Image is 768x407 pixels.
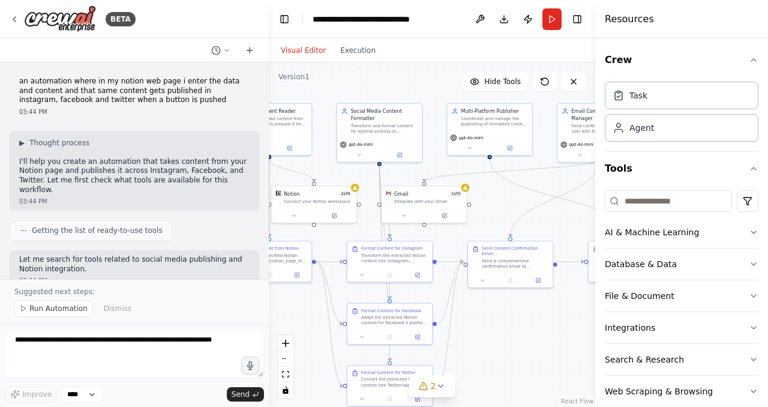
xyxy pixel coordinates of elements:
div: Task [629,89,647,101]
div: Format Content for Twitter [361,370,416,375]
img: Gmail [386,190,391,196]
button: zoom out [278,351,293,367]
div: 03:44 PM [19,107,250,116]
g: Edge from 8bbe99ca-8044-4dd0-aabd-ec402ed42fa5 to c75999a7-f79b-44a8-8ad4-88b3d7a1da45 [266,159,317,182]
button: Run Automation [14,300,93,317]
div: GmailGmail1of9Integrate with your Gmail [381,185,467,223]
span: Thought process [29,138,89,148]
button: Open in side panel [406,333,429,342]
button: Hide Tools [463,72,528,91]
div: Transform the extracted Notion content into Instagram-optimized format. Create engaging captions ... [361,253,428,264]
button: fit view [278,367,293,382]
button: zoom in [278,336,293,351]
button: No output available [375,395,404,403]
button: No output available [496,276,525,285]
div: Notion Content Reader [241,108,307,115]
g: Edge from 52e065d1-a1f9-4b11-b9e8-18bb3d4ca1eb to 45befd73-f0ec-4b06-9b43-3925f4324055 [437,258,464,265]
div: Agent [629,122,654,134]
button: AI & Machine Learning [605,217,758,248]
div: 03:44 PM [19,197,250,206]
div: Extract Content from NotionAccess the specified Notion page with ID {notion_page_id} and extract ... [226,241,313,282]
div: Version 1 [278,72,310,82]
div: Crew [605,77,758,151]
div: NotionNotion2of9Connect your Notion workspace [271,185,357,223]
div: Social Media Content FormatterTransform and format content for optimal posting on Instagram, Face... [337,103,423,162]
div: Email Confirmation ManagerSend confirmation emails to the user with formatted content previews be... [557,103,643,162]
div: Integrate with your Gmail [394,199,463,204]
button: Open in side panel [406,271,429,279]
g: Edge from c49c4f99-f2c9-4709-9264-88bc58aa1031 to a9e70365-ae41-4525-9644-1809ffff3fd5 [486,159,634,237]
button: No output available [375,333,404,342]
g: Edge from fc8721b4-38e9-4d2d-b1bc-30622b8245e6 to f1aa5c8b-b36b-419b-81ee-d00891a479b4 [316,258,343,327]
span: ▶ [19,138,25,148]
button: Click to speak your automation idea [241,357,259,375]
span: Getting the list of ready-to-use tools [32,226,163,235]
div: Convert the extracted Notion content into Twitter-appropriate format. Create concise, engaging tw... [361,377,428,388]
span: Improve [22,390,52,399]
div: React Flow controls [278,336,293,398]
div: Gmail [394,190,408,197]
button: Web Scraping & Browsing [605,376,758,407]
div: Send confirmation emails to the user with formatted content previews before publishing to social ... [571,123,638,134]
button: ▶Thought process [19,138,89,148]
div: Format Content for InstagramTransform the extracted Notion content into Instagram-optimized forma... [347,241,433,282]
span: Run Automation [29,304,88,313]
div: Connect your Notion workspace [284,199,352,204]
g: Edge from 8bbe99ca-8044-4dd0-aabd-ec402ed42fa5 to fc8721b4-38e9-4d2d-b1bc-30622b8245e6 [266,159,272,237]
span: gpt-4o-mini [349,142,373,147]
div: Extract Content from Notion [241,246,299,251]
h4: Resources [605,12,654,26]
button: No output available [375,271,404,279]
img: Logo [24,5,96,32]
img: Notion [275,190,281,196]
div: Multi-Platform Publisher [461,108,527,115]
button: Hide left sidebar [276,11,293,28]
button: Send [227,387,264,402]
button: Dismiss [98,300,137,317]
div: Coordinate and manage the publishing of formatted content to Instagram, Facebook, and Twitter sim... [461,116,527,127]
button: Open in side panel [314,211,353,220]
button: Search & Research [605,344,758,375]
p: Let me search for tools related to social media publishing and Notion integration. [19,255,250,274]
button: Open in side panel [270,144,309,152]
button: Start a new chat [240,43,259,58]
button: 2 [409,375,455,397]
div: Multi-Platform PublisherCoordinate and manage the publishing of formatted content to Instagram, F... [446,103,533,155]
div: Extract and read content from Notion pages to prepare it for social media publishing across Insta... [241,116,307,127]
div: Social Media Content Formatter [351,108,418,122]
p: Suggested next steps: [14,287,254,297]
button: Open in side panel [425,211,464,220]
div: Email Confirmation Manager [571,108,638,122]
div: Send Content Confirmation EmailSend a comprehensive confirmation email to {user_email} containing... [467,241,554,288]
g: Edge from fc8721b4-38e9-4d2d-b1bc-30622b8245e6 to a23374e9-4a7f-4cca-95ca-a8c3fa38b486 [316,258,343,389]
span: gpt-4o-mini [569,142,593,147]
span: Number of enabled actions [449,190,462,197]
button: Open in side panel [285,271,308,279]
button: Improve [5,387,57,402]
nav: breadcrumb [313,13,410,25]
div: Adapt the extracted Notion content for Facebook's platform requirements. Create engaging posts th... [361,315,428,325]
span: Dismiss [104,304,131,313]
div: Access the specified Notion page with ID {notion_page_id} and extract all the content including t... [241,253,307,264]
span: 2 [431,380,436,392]
g: Edge from a23374e9-4a7f-4cca-95ca-a8c3fa38b486 to 45befd73-f0ec-4b06-9b43-3925f4324055 [437,258,464,389]
span: Number of enabled actions [339,190,352,197]
div: Transform and format content for optimal posting on Instagram, Facebook, and Twitter, ensuring ea... [351,123,418,134]
button: Integrations [605,312,758,343]
button: Visual Editor [274,43,333,58]
button: Open in side panel [380,151,419,159]
button: Execution [333,43,383,58]
g: Edge from 4ec41921-e465-4011-bf11-05317d9d1060 to b2a64b2b-aad1-4dce-8a8e-92d696e4aab2 [421,159,603,182]
a: React Flow attribution [561,398,593,405]
div: Send a comprehensive confirmation email to {user_email} containing formatted content previews for... [482,258,548,269]
button: Open in side panel [406,395,429,403]
button: File & Document [605,280,758,312]
span: gpt-4o-mini [459,135,483,140]
g: Edge from 45befd73-f0ec-4b06-9b43-3925f4324055 to a9e70365-ae41-4525-9644-1809ffff3fd5 [557,258,584,265]
g: Edge from fc8721b4-38e9-4d2d-b1bc-30622b8245e6 to 52e065d1-a1f9-4b11-b9e8-18bb3d4ca1eb [316,258,343,265]
div: 03:44 PM [19,276,250,285]
p: an automation where in my notion web page i enter the data and content and that same content gets... [19,77,250,105]
button: Hide right sidebar [569,11,586,28]
button: Tools [605,152,758,185]
div: Send Content Confirmation Email [482,246,548,256]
